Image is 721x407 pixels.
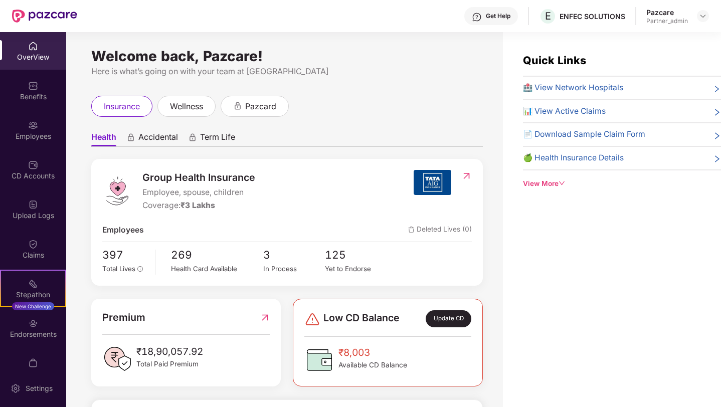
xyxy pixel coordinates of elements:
img: svg+xml;base64,PHN2ZyBpZD0iRW1wbG95ZWVzIiB4bWxucz0iaHR0cDovL3d3dy53My5vcmcvMjAwMC9zdmciIHdpZHRoPS... [28,120,38,130]
span: Employee, spouse, children [142,186,255,199]
div: animation [188,133,197,142]
div: In Process [263,264,325,274]
img: svg+xml;base64,PHN2ZyBpZD0iU2V0dGluZy0yMHgyMCIgeG1sbnM9Imh0dHA6Ly93d3cudzMub3JnLzIwMDAvc3ZnIiB3aW... [11,383,21,393]
div: Partner_admin [646,17,688,25]
img: svg+xml;base64,PHN2ZyBpZD0iRHJvcGRvd24tMzJ4MzIiIHhtbG5zPSJodHRwOi8vd3d3LnczLm9yZy8yMDAwL3N2ZyIgd2... [699,12,707,20]
span: Premium [102,310,145,325]
span: 🏥 View Network Hospitals [523,82,623,94]
img: svg+xml;base64,PHN2ZyBpZD0iQmVuZWZpdHMiIHhtbG5zPSJodHRwOi8vd3d3LnczLm9yZy8yMDAwL3N2ZyIgd2lkdGg9Ij... [28,81,38,91]
div: ENFEC SOLUTIONS [560,12,625,21]
span: Group Health Insurance [142,170,255,185]
img: insurerIcon [414,170,451,195]
span: Total Paid Premium [136,359,203,369]
img: deleteIcon [408,227,415,233]
span: ₹8,003 [338,345,407,360]
img: CDBalanceIcon [304,345,334,375]
img: svg+xml;base64,PHN2ZyBpZD0iRGFuZ2VyLTMyeDMyIiB4bWxucz0iaHR0cDovL3d3dy53My5vcmcvMjAwMC9zdmciIHdpZH... [304,311,320,327]
span: Health [91,132,116,146]
span: down [559,180,566,187]
img: svg+xml;base64,PHN2ZyBpZD0iQ0RfQWNjb3VudHMiIGRhdGEtbmFtZT0iQ0QgQWNjb3VudHMiIHhtbG5zPSJodHRwOi8vd3... [28,160,38,170]
span: 📊 View Active Claims [523,105,606,118]
div: View More [523,178,721,189]
div: Coverage: [142,199,255,212]
img: svg+xml;base64,PHN2ZyB4bWxucz0iaHR0cDovL3d3dy53My5vcmcvMjAwMC9zdmciIHdpZHRoPSIyMSIgaGVpZ2h0PSIyMC... [28,279,38,289]
span: pazcard [245,100,276,113]
span: Term Life [200,132,235,146]
div: Settings [23,383,56,393]
span: Total Lives [102,265,135,273]
span: 397 [102,247,148,263]
span: ₹18,90,057.92 [136,344,203,359]
img: svg+xml;base64,PHN2ZyBpZD0iVXBsb2FkX0xvZ3MiIGRhdGEtbmFtZT0iVXBsb2FkIExvZ3MiIHhtbG5zPSJodHRwOi8vd3... [28,199,38,210]
span: Accidental [138,132,178,146]
div: animation [126,133,135,142]
div: Welcome back, Pazcare! [91,52,483,60]
div: Get Help [486,12,510,20]
span: ₹3 Lakhs [181,200,215,210]
img: RedirectIcon [461,171,472,181]
span: 269 [171,247,263,263]
span: 125 [325,247,387,263]
span: right [713,130,721,141]
span: 3 [263,247,325,263]
span: 🍏 Health Insurance Details [523,152,624,164]
span: right [713,154,721,164]
span: right [713,84,721,94]
img: svg+xml;base64,PHN2ZyBpZD0iSGVscC0zMngzMiIgeG1sbnM9Imh0dHA6Ly93d3cudzMub3JnLzIwMDAvc3ZnIiB3aWR0aD... [472,12,482,22]
img: PaidPremiumIcon [102,344,132,374]
span: right [713,107,721,118]
span: Deleted Lives (0) [408,224,472,237]
img: New Pazcare Logo [12,10,77,23]
span: Employees [102,224,144,237]
div: animation [233,101,242,110]
img: svg+xml;base64,PHN2ZyBpZD0iTXlfT3JkZXJzIiBkYXRhLW5hbWU9Ik15IE9yZGVycyIgeG1sbnM9Imh0dHA6Ly93d3cudz... [28,358,38,368]
img: svg+xml;base64,PHN2ZyBpZD0iRW5kb3JzZW1lbnRzIiB4bWxucz0iaHR0cDovL3d3dy53My5vcmcvMjAwMC9zdmciIHdpZH... [28,318,38,328]
span: info-circle [137,266,143,272]
span: Available CD Balance [338,360,407,370]
span: wellness [170,100,203,113]
span: 📄 Download Sample Claim Form [523,128,645,141]
span: E [545,10,551,22]
img: svg+xml;base64,PHN2ZyBpZD0iQ2xhaW0iIHhtbG5zPSJodHRwOi8vd3d3LnczLm9yZy8yMDAwL3N2ZyIgd2lkdGg9IjIwIi... [28,239,38,249]
div: Yet to Endorse [325,264,387,274]
div: New Challenge [12,302,54,310]
span: Low CD Balance [323,310,400,327]
div: Health Card Available [171,264,263,274]
div: Update CD [426,310,471,327]
div: Pazcare [646,8,688,17]
img: RedirectIcon [260,310,270,325]
img: svg+xml;base64,PHN2ZyBpZD0iSG9tZSIgeG1sbnM9Imh0dHA6Ly93d3cudzMub3JnLzIwMDAvc3ZnIiB3aWR0aD0iMjAiIG... [28,41,38,51]
div: Here is what’s going on with your team at [GEOGRAPHIC_DATA] [91,65,483,78]
div: Stepathon [1,290,65,300]
span: insurance [104,100,140,113]
img: logo [102,176,132,206]
span: Quick Links [523,54,586,67]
